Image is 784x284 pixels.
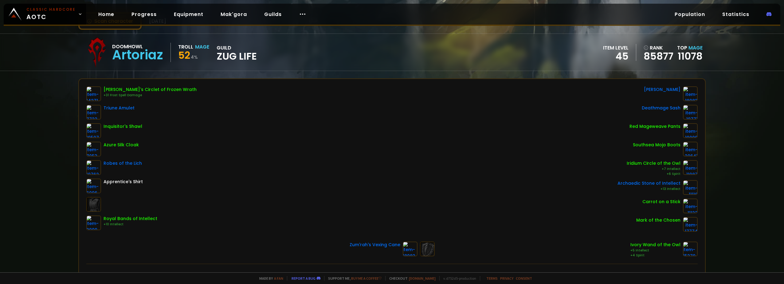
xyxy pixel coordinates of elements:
[486,276,498,281] a: Terms
[670,8,710,21] a: Population
[630,248,680,253] div: +5 Intellect
[221,271,232,279] div: 1748
[683,123,698,138] img: item-10009
[86,105,101,120] img: item-7722
[533,271,537,279] div: 19
[112,50,163,60] div: Artoriaz
[274,276,283,281] a: a fan
[617,187,680,191] div: +13 Intellect
[26,7,76,22] span: AOTC
[633,142,680,148] div: Southsea Mojo Boots
[292,276,316,281] a: Report a bug
[683,180,698,195] img: item-11118
[86,160,101,175] img: item-10762
[636,217,680,223] div: Mark of the Chosen
[642,199,680,205] div: Carrot on a Stick
[627,160,680,167] div: Iridium Circle of the Owl
[681,271,690,279] div: 487
[500,276,513,281] a: Privacy
[683,86,698,101] img: item-18083
[104,123,142,130] div: Inquisitor's Shawl
[94,271,110,279] div: Health
[629,123,680,130] div: Red Mageweave Pants
[178,48,190,62] span: 52
[378,271,385,279] div: 94
[216,8,252,21] a: Mak'gora
[516,276,532,281] a: Consent
[403,242,417,256] img: item-18082
[644,86,680,93] div: [PERSON_NAME]
[104,160,142,167] div: Robes of the Lich
[104,93,197,98] div: +31 Frost Spell Damage
[86,215,101,230] img: item-9909
[683,142,698,156] img: item-20641
[247,271,268,279] div: Stamina
[677,44,703,52] div: Top
[351,276,382,281] a: Buy me a coffee
[683,242,698,256] img: item-15279
[217,44,257,61] div: guild
[603,44,629,52] div: item level
[350,242,400,248] div: Zum'rah's Vexing Cane
[688,44,703,51] span: Mage
[603,52,629,61] div: 45
[86,86,101,101] img: item-14271
[4,4,86,25] a: Classic HardcoreAOTC
[627,172,680,176] div: +6 Spirit
[385,276,436,281] span: Checkout
[191,54,198,60] small: 4 %
[630,253,680,258] div: +4 Spirit
[399,271,433,279] div: Attack Power
[169,8,208,21] a: Equipment
[104,215,157,222] div: Royal Bands of Intellect
[678,49,703,63] a: 11078
[104,142,139,148] div: Azure Silk Cloak
[104,105,135,111] div: Triune Amulet
[256,276,283,281] span: Made by
[644,52,673,61] a: 85877
[217,52,257,61] span: Zug Life
[683,217,698,232] img: item-17774
[642,105,680,111] div: Deathmage Sash
[104,222,157,227] div: +10 Intellect
[627,167,680,172] div: +7 Intellect
[127,8,162,21] a: Progress
[259,8,287,21] a: Guilds
[86,179,101,193] img: item-6096
[717,8,754,21] a: Statistics
[683,199,698,213] img: item-11122
[104,86,197,93] div: [PERSON_NAME]'s Circlet of Frozen Wrath
[104,179,143,185] div: Apprentice's Shirt
[552,271,567,279] div: Armor
[683,105,698,120] img: item-10771
[112,43,163,50] div: Doomhowl
[86,142,101,156] img: item-7053
[439,276,476,281] span: v. d752d5 - production
[26,7,76,12] small: Classic Hardcore
[409,276,436,281] a: [DOMAIN_NAME]
[630,242,680,248] div: Ivory Wand of the Owl
[195,43,209,51] div: Mage
[324,276,382,281] span: Support me,
[86,123,101,138] img: item-19507
[617,180,680,187] div: Archaedic Stone of Intellect
[644,44,673,52] div: rank
[93,8,119,21] a: Home
[178,43,193,51] div: Troll
[683,160,698,175] img: item-11987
